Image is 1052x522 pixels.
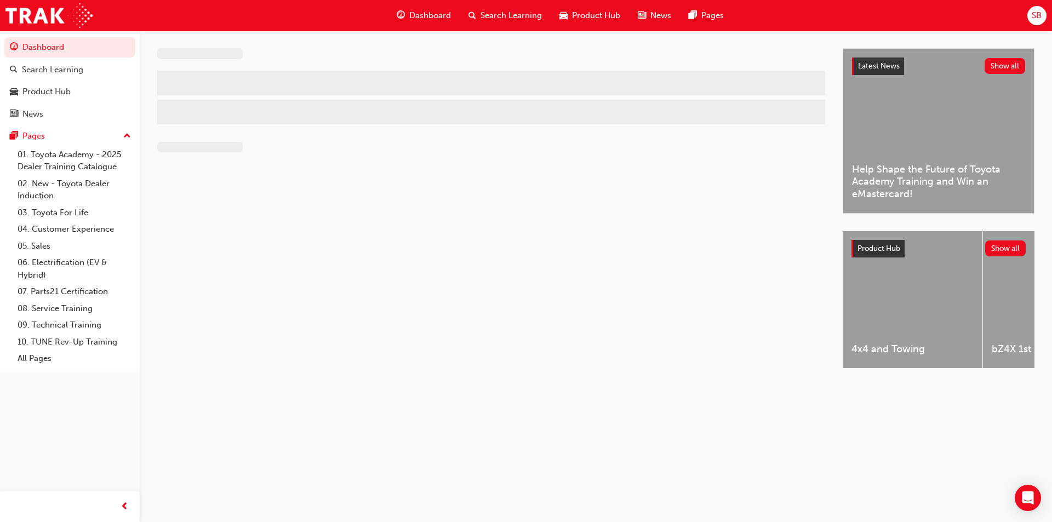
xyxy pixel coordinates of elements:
[4,126,135,146] button: Pages
[4,60,135,80] a: Search Learning
[985,240,1026,256] button: Show all
[13,283,135,300] a: 07. Parts21 Certification
[1027,6,1047,25] button: SB
[22,64,83,76] div: Search Learning
[551,4,629,27] a: car-iconProduct Hub
[13,334,135,351] a: 10. TUNE Rev-Up Training
[13,300,135,317] a: 08. Service Training
[22,85,71,98] div: Product Hub
[852,58,1025,75] a: Latest NewsShow all
[13,238,135,255] a: 05. Sales
[121,500,129,514] span: prev-icon
[22,108,43,121] div: News
[638,9,646,22] span: news-icon
[481,9,542,22] span: Search Learning
[13,221,135,238] a: 04. Customer Experience
[123,129,131,144] span: up-icon
[5,3,93,28] img: Trak
[650,9,671,22] span: News
[701,9,724,22] span: Pages
[843,231,982,368] a: 4x4 and Towing
[460,4,551,27] a: search-iconSearch Learning
[629,4,680,27] a: news-iconNews
[858,61,900,71] span: Latest News
[851,240,1026,257] a: Product HubShow all
[1015,485,1041,511] div: Open Intercom Messenger
[409,9,451,22] span: Dashboard
[13,317,135,334] a: 09. Technical Training
[843,48,1034,214] a: Latest NewsShow allHelp Shape the Future of Toyota Academy Training and Win an eMastercard!
[10,110,18,119] span: news-icon
[851,343,974,355] span: 4x4 and Towing
[4,35,135,126] button: DashboardSearch LearningProduct HubNews
[572,9,620,22] span: Product Hub
[13,146,135,175] a: 01. Toyota Academy - 2025 Dealer Training Catalogue
[397,9,405,22] span: guage-icon
[985,58,1026,74] button: Show all
[13,175,135,204] a: 02. New - Toyota Dealer Induction
[680,4,733,27] a: pages-iconPages
[857,244,900,253] span: Product Hub
[13,254,135,283] a: 06. Electrification (EV & Hybrid)
[4,104,135,124] a: News
[10,87,18,97] span: car-icon
[10,131,18,141] span: pages-icon
[689,9,697,22] span: pages-icon
[22,130,45,142] div: Pages
[13,204,135,221] a: 03. Toyota For Life
[13,350,135,367] a: All Pages
[559,9,568,22] span: car-icon
[1032,9,1042,22] span: SB
[468,9,476,22] span: search-icon
[10,43,18,53] span: guage-icon
[852,163,1025,200] span: Help Shape the Future of Toyota Academy Training and Win an eMastercard!
[388,4,460,27] a: guage-iconDashboard
[4,82,135,102] a: Product Hub
[4,37,135,58] a: Dashboard
[10,65,18,75] span: search-icon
